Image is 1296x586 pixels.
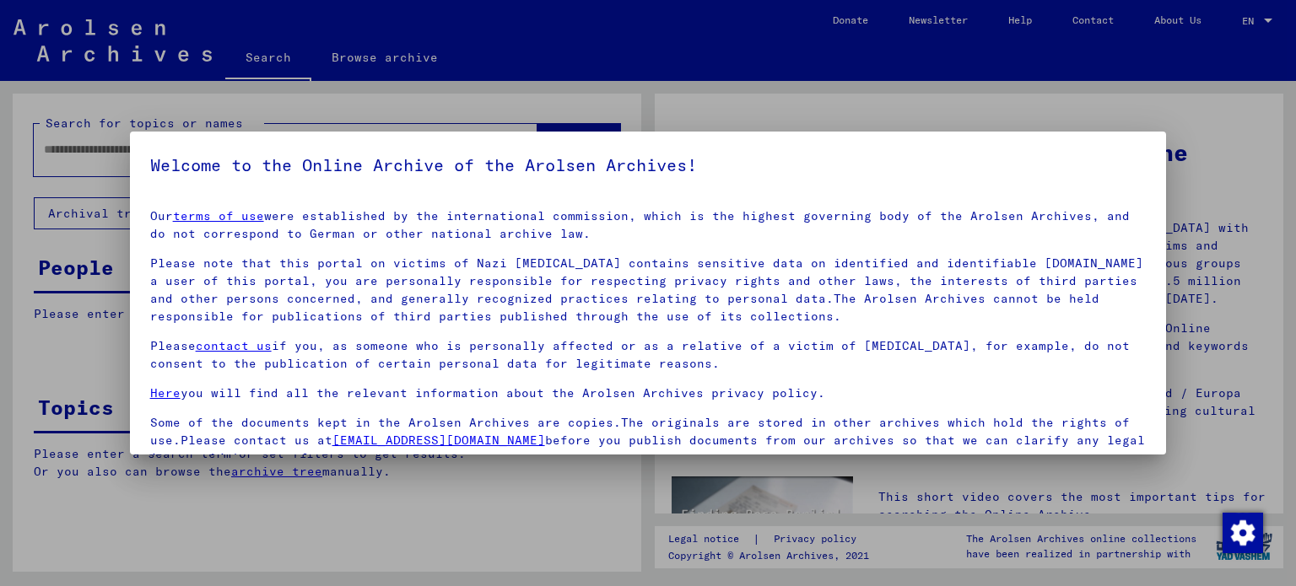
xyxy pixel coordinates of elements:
div: Change consent [1222,512,1262,552]
p: you will find all the relevant information about the Arolsen Archives privacy policy. [150,384,1147,402]
a: Here [150,385,181,401]
p: Please if you, as someone who is personally affected or as a relative of a victim of [MEDICAL_DAT... [150,337,1147,373]
p: Some of the documents kept in the Arolsen Archives are copies.The originals are stored in other a... [150,414,1147,467]
p: Please note that this portal on victims of Nazi [MEDICAL_DATA] contains sensitive data on identif... [150,255,1147,325]
a: contact us [196,338,272,353]
img: Change consent [1223,513,1263,553]
h5: Welcome to the Online Archive of the Arolsen Archives! [150,152,1147,179]
p: Our were established by the international commission, which is the highest governing body of the ... [150,207,1147,243]
a: terms of use [173,208,264,223]
a: [EMAIL_ADDRESS][DOMAIN_NAME] [332,433,545,448]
